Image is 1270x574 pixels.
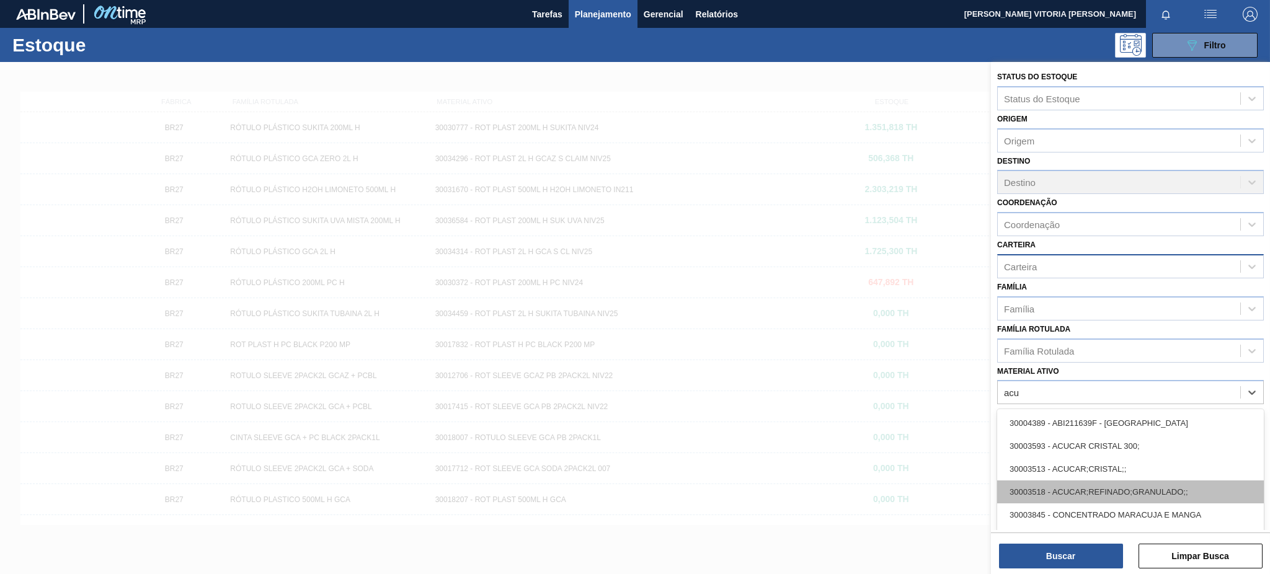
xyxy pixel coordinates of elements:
[1004,261,1037,272] div: Carteira
[997,115,1028,123] label: Origem
[1004,219,1060,230] div: Coordenação
[997,241,1036,249] label: Carteira
[575,7,631,22] span: Planejamento
[696,7,738,22] span: Relatórios
[12,38,200,52] h1: Estoque
[997,198,1057,207] label: Coordenação
[1243,7,1258,22] img: Logout
[1004,345,1074,356] div: Família Rotulada
[997,526,1264,549] div: 30011175 - CX CART CARACU 355ML C6 RS14
[997,157,1030,166] label: Destino
[997,435,1264,457] div: 30003593 - ACUCAR CRISTAL 300;
[997,480,1264,503] div: 30003518 - ACUCAR;REFINADO;GRANULADO;;
[1152,33,1258,58] button: Filtro
[16,9,76,20] img: TNhmsLtSVTkK8tSr43FrP2fwEKptu5GPRR3wAAAABJRU5ErkJggg==
[997,73,1077,81] label: Status do Estoque
[997,367,1059,376] label: Material ativo
[997,283,1027,291] label: Família
[1146,6,1186,23] button: Notificações
[997,325,1070,333] label: Família Rotulada
[1004,135,1034,146] div: Origem
[997,503,1264,526] div: 30003845 - CONCENTRADO MARACUJA E MANGA
[1004,93,1080,104] div: Status do Estoque
[1115,33,1146,58] div: Pogramando: nenhum usuário selecionado
[997,412,1264,435] div: 30004389 - ABI211639F - [GEOGRAPHIC_DATA]
[644,7,683,22] span: Gerencial
[997,457,1264,480] div: 30003513 - ACUCAR;CRISTAL;;
[532,7,562,22] span: Tarefas
[1203,7,1218,22] img: userActions
[1204,40,1226,50] span: Filtro
[1004,303,1034,314] div: Família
